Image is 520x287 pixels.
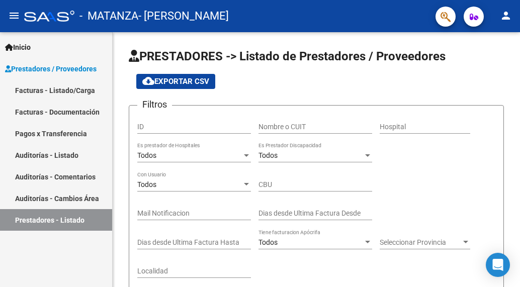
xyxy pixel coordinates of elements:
span: Todos [137,151,156,159]
span: Inicio [5,42,31,53]
mat-icon: person [500,10,512,22]
mat-icon: cloud_download [142,75,154,87]
span: - MATANZA [79,5,138,27]
span: - [PERSON_NAME] [138,5,229,27]
mat-icon: menu [8,10,20,22]
span: Todos [258,151,278,159]
span: Exportar CSV [142,77,209,86]
h3: Filtros [137,98,172,112]
span: PRESTADORES -> Listado de Prestadores / Proveedores [129,49,446,63]
span: Todos [258,238,278,246]
span: Seleccionar Provincia [380,238,461,247]
span: Prestadores / Proveedores [5,63,97,74]
button: Exportar CSV [136,74,215,89]
div: Open Intercom Messenger [486,253,510,277]
span: Todos [137,180,156,188]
